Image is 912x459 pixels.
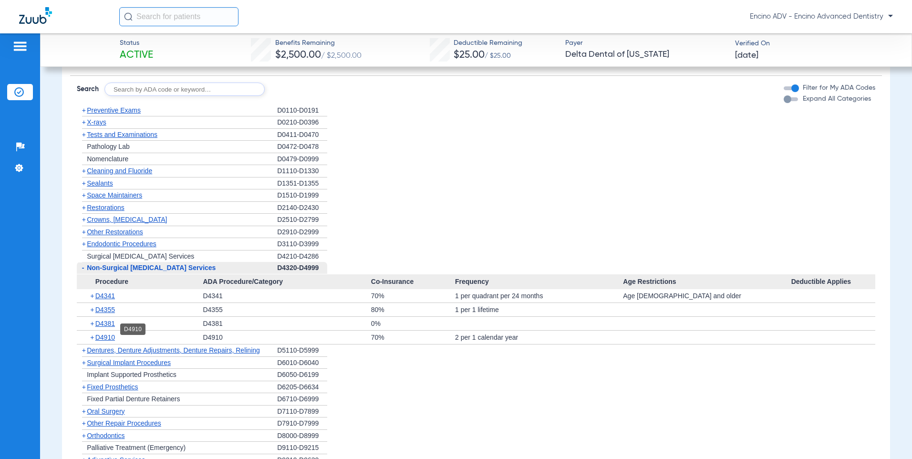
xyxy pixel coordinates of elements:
[277,393,327,406] div: D6710-D6999
[277,202,327,214] div: D2140-D2430
[565,38,727,48] span: Payer
[90,317,95,330] span: +
[277,262,327,274] div: D4320-D4999
[455,289,623,303] div: 1 per quadrant per 24 months
[87,359,171,366] span: Surgical Implant Procedures
[87,131,157,138] span: Tests and Examinations
[82,179,86,187] span: +
[203,317,371,330] div: D4381
[82,118,86,126] span: +
[90,303,95,316] span: +
[371,317,455,330] div: 0%
[95,292,115,300] span: D4341
[119,7,238,26] input: Search for patients
[371,289,455,303] div: 70%
[87,143,130,150] span: Pathology Lab
[277,189,327,202] div: D1510-D1999
[321,52,362,60] span: / $2,500.00
[87,228,143,236] span: Other Restorations
[864,413,912,459] iframe: Chat Widget
[87,407,124,415] span: Oral Surgery
[87,191,142,199] span: Space Maintainers
[277,442,327,454] div: D9110-D9215
[95,306,115,313] span: D4355
[82,167,86,175] span: +
[203,303,371,316] div: D4355
[87,179,113,187] span: Sealants
[803,95,871,102] span: Expand All Categories
[95,334,115,341] span: D4910
[19,7,52,24] img: Zuub Logo
[87,155,128,163] span: Nomenclature
[371,331,455,344] div: 70%
[277,226,327,239] div: D2910-D2999
[87,264,216,271] span: Non-Surgical [MEDICAL_DATA] Services
[277,369,327,381] div: D6050-D6199
[277,104,327,117] div: D0110-D0191
[277,165,327,177] div: D1110-D1330
[275,38,362,48] span: Benefits Remaining
[277,153,327,166] div: D0479-D0999
[82,432,86,439] span: +
[371,274,455,290] span: Co-Insurance
[82,346,86,354] span: +
[277,381,327,394] div: D6205-D6634
[750,12,893,21] span: Encino ADV - Encino Advanced Dentistry
[203,331,371,344] div: D4910
[623,289,791,303] div: Age [DEMOGRAPHIC_DATA] and older
[277,344,327,357] div: D5110-D5999
[82,383,86,391] span: +
[90,331,95,344] span: +
[277,430,327,442] div: D8000-D8999
[371,303,455,316] div: 80%
[87,419,161,427] span: Other Repair Procedures
[791,274,875,290] span: Deductible Applies
[275,50,321,60] span: $2,500.00
[82,240,86,248] span: +
[12,41,28,52] img: hamburger-icon
[277,357,327,369] div: D6010-D6040
[277,141,327,153] div: D0472-D0478
[455,274,623,290] span: Frequency
[87,432,124,439] span: Orthodontics
[203,274,371,290] span: ADA Procedure/Category
[77,84,99,94] span: Search
[735,39,897,49] span: Verified On
[87,444,186,451] span: Palliative Treatment (Emergency)
[87,167,152,175] span: Cleaning and Fluoride
[565,49,727,61] span: Delta Dental of [US_STATE]
[87,346,260,354] span: Dentures, Denture Adjustments, Denture Repairs, Relining
[82,359,86,366] span: +
[277,238,327,250] div: D3110-D3999
[454,50,485,60] span: $25.00
[82,216,86,223] span: +
[82,191,86,199] span: +
[277,214,327,226] div: D2510-D2799
[87,106,141,114] span: Preventive Exams
[277,129,327,141] div: D0411-D0470
[104,83,265,96] input: Search by ADA code or keyword…
[87,118,106,126] span: X-rays
[454,38,522,48] span: Deductible Remaining
[735,50,758,62] span: [DATE]
[455,303,623,316] div: 1 per 1 lifetime
[82,419,86,427] span: +
[801,83,875,93] label: Filter for My ADA Codes
[90,289,95,303] span: +
[95,320,115,327] span: D4381
[82,106,86,114] span: +
[77,274,203,290] span: Procedure
[87,395,180,403] span: Fixed Partial Denture Retainers
[120,38,153,48] span: Status
[87,240,156,248] span: Endodontic Procedures
[82,264,84,271] span: -
[82,407,86,415] span: +
[485,52,511,59] span: / $25.00
[203,289,371,303] div: D4341
[277,250,327,262] div: D4210-D4286
[120,49,153,62] span: Active
[82,131,86,138] span: +
[120,323,145,335] div: D4910
[82,228,86,236] span: +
